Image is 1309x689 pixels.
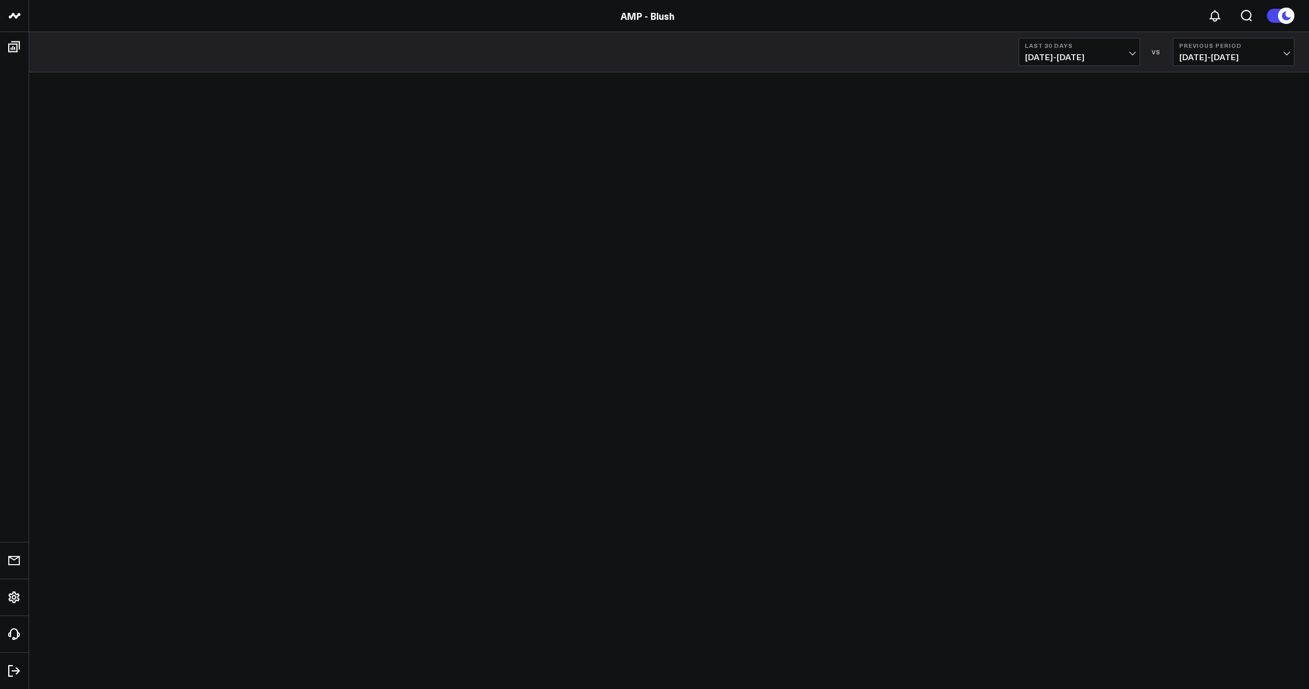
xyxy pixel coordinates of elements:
button: Previous Period[DATE]-[DATE] [1173,38,1294,66]
a: AMP - Blush [621,9,674,22]
b: Previous Period [1179,42,1288,49]
span: [DATE] - [DATE] [1179,53,1288,62]
button: Last 30 Days[DATE]-[DATE] [1019,38,1140,66]
b: Last 30 Days [1025,42,1134,49]
span: [DATE] - [DATE] [1025,53,1134,62]
div: VS [1146,48,1167,55]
